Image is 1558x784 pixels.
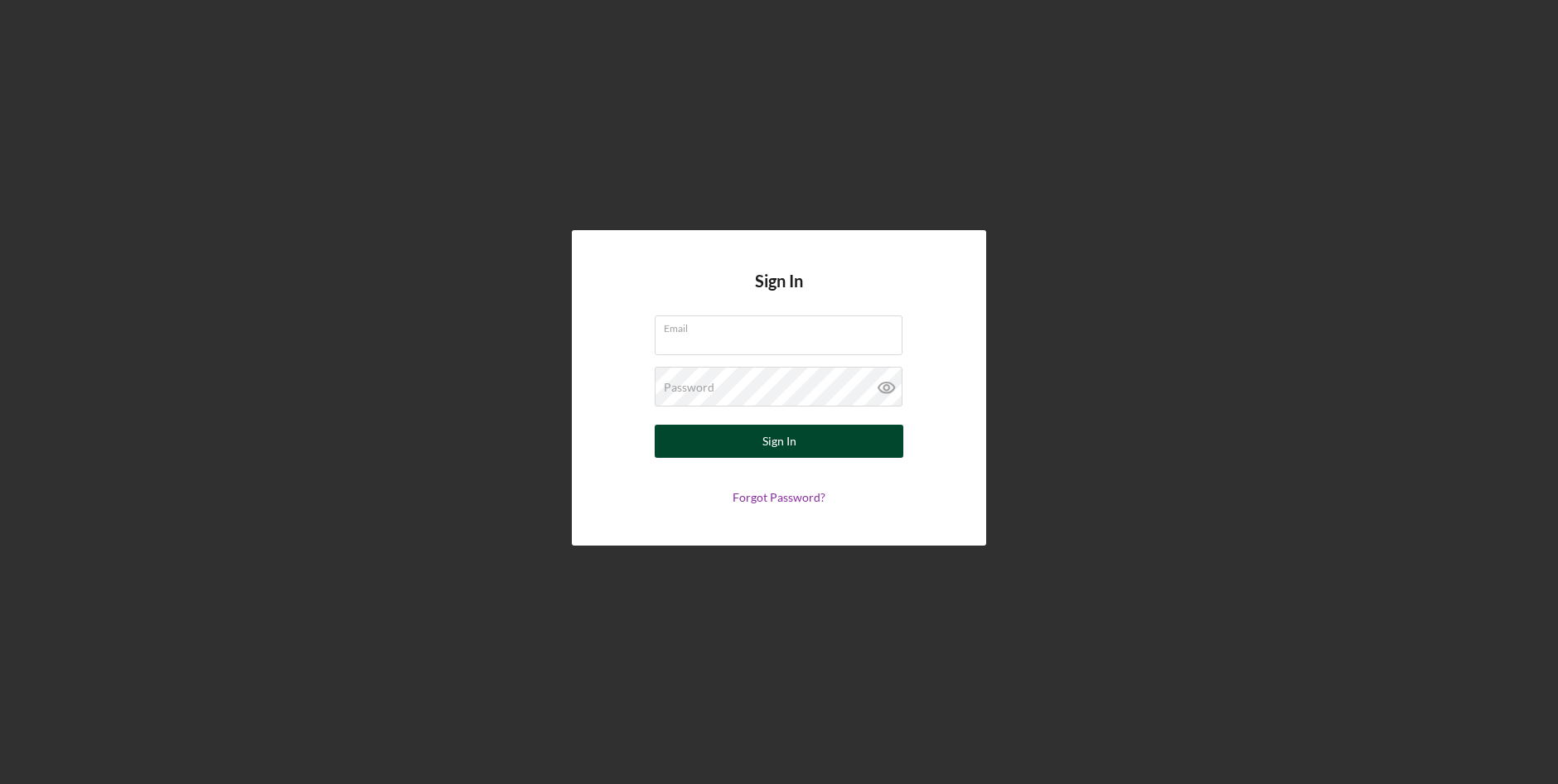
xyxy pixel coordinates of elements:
label: Email [664,316,902,334]
div: Sign In [762,425,796,458]
h4: Sign In [755,272,803,315]
a: Forgot Password? [733,490,825,504]
button: Sign In [655,425,903,458]
label: Password [664,381,714,394]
